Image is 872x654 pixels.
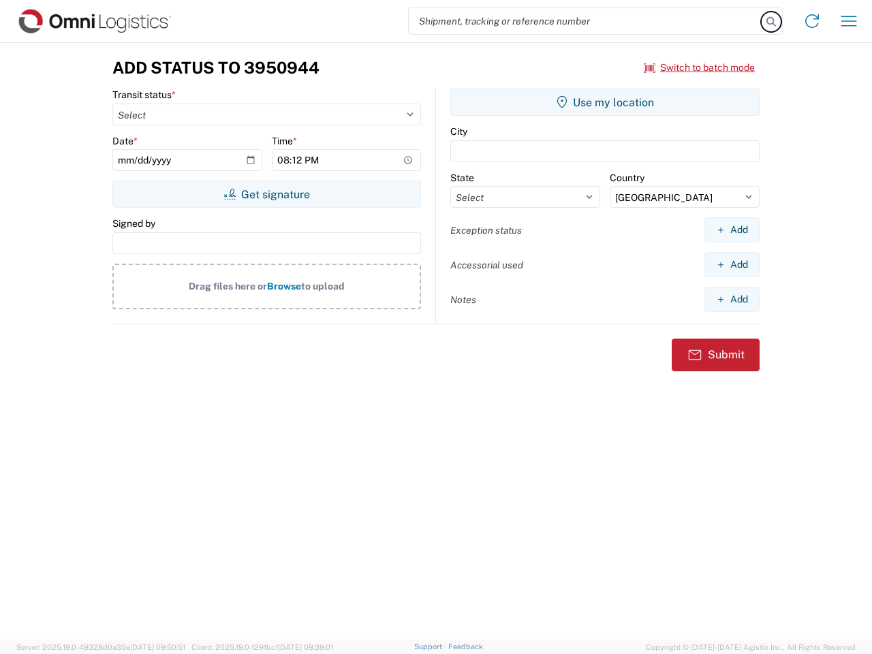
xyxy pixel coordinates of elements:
label: Country [610,172,644,184]
span: Drag files here or [189,281,267,292]
input: Shipment, tracking or reference number [409,8,762,34]
label: State [450,172,474,184]
label: Time [272,135,297,147]
span: [DATE] 09:50:51 [130,643,185,651]
a: Feedback [448,642,483,651]
button: Switch to batch mode [644,57,755,79]
button: Get signature [112,181,421,208]
label: Exception status [450,224,522,236]
label: City [450,125,467,138]
label: Date [112,135,138,147]
span: Browse [267,281,301,292]
button: Use my location [450,89,760,116]
span: Client: 2025.19.0-129fbcf [191,643,333,651]
span: Server: 2025.19.0-49328d0a35e [16,643,185,651]
button: Add [704,217,760,243]
a: Support [414,642,448,651]
span: [DATE] 09:39:01 [278,643,333,651]
label: Transit status [112,89,176,101]
label: Notes [450,294,476,306]
span: to upload [301,281,345,292]
button: Add [704,252,760,277]
span: Copyright © [DATE]-[DATE] Agistix Inc., All Rights Reserved [646,641,856,653]
label: Accessorial used [450,259,523,271]
button: Submit [672,339,760,371]
label: Signed by [112,217,155,230]
button: Add [704,287,760,312]
h3: Add Status to 3950944 [112,58,320,78]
